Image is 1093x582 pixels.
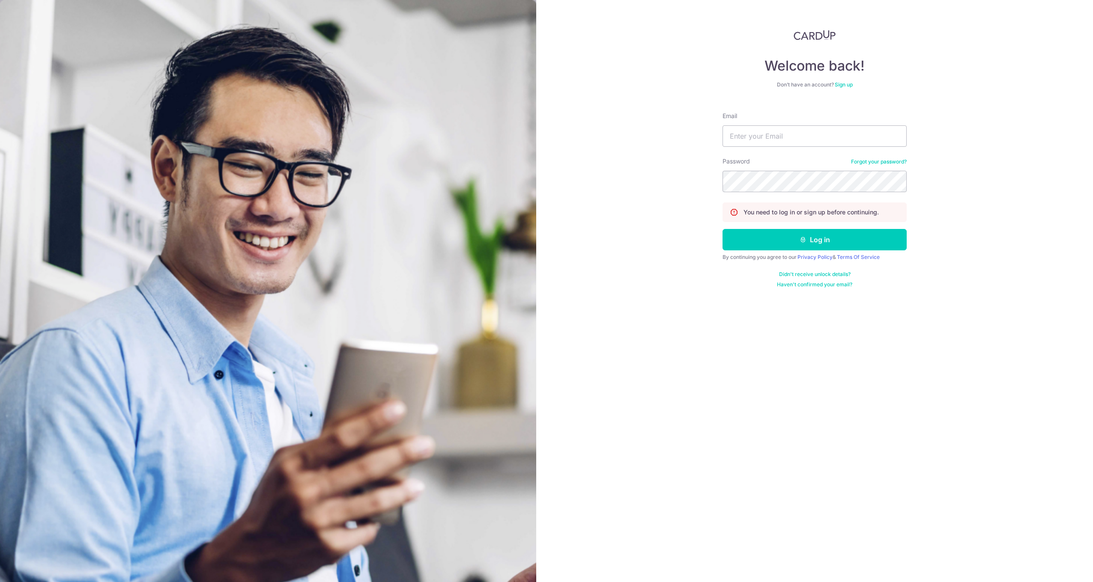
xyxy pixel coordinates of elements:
[851,158,907,165] a: Forgot your password?
[723,254,907,261] div: By continuing you agree to our &
[794,30,836,40] img: CardUp Logo
[723,112,737,120] label: Email
[777,281,852,288] a: Haven't confirmed your email?
[837,254,880,260] a: Terms Of Service
[797,254,833,260] a: Privacy Policy
[723,229,907,250] button: Log in
[723,81,907,88] div: Don’t have an account?
[723,157,750,166] label: Password
[723,125,907,147] input: Enter your Email
[835,81,853,88] a: Sign up
[744,208,879,217] p: You need to log in or sign up before continuing.
[779,271,851,278] a: Didn't receive unlock details?
[723,57,907,74] h4: Welcome back!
